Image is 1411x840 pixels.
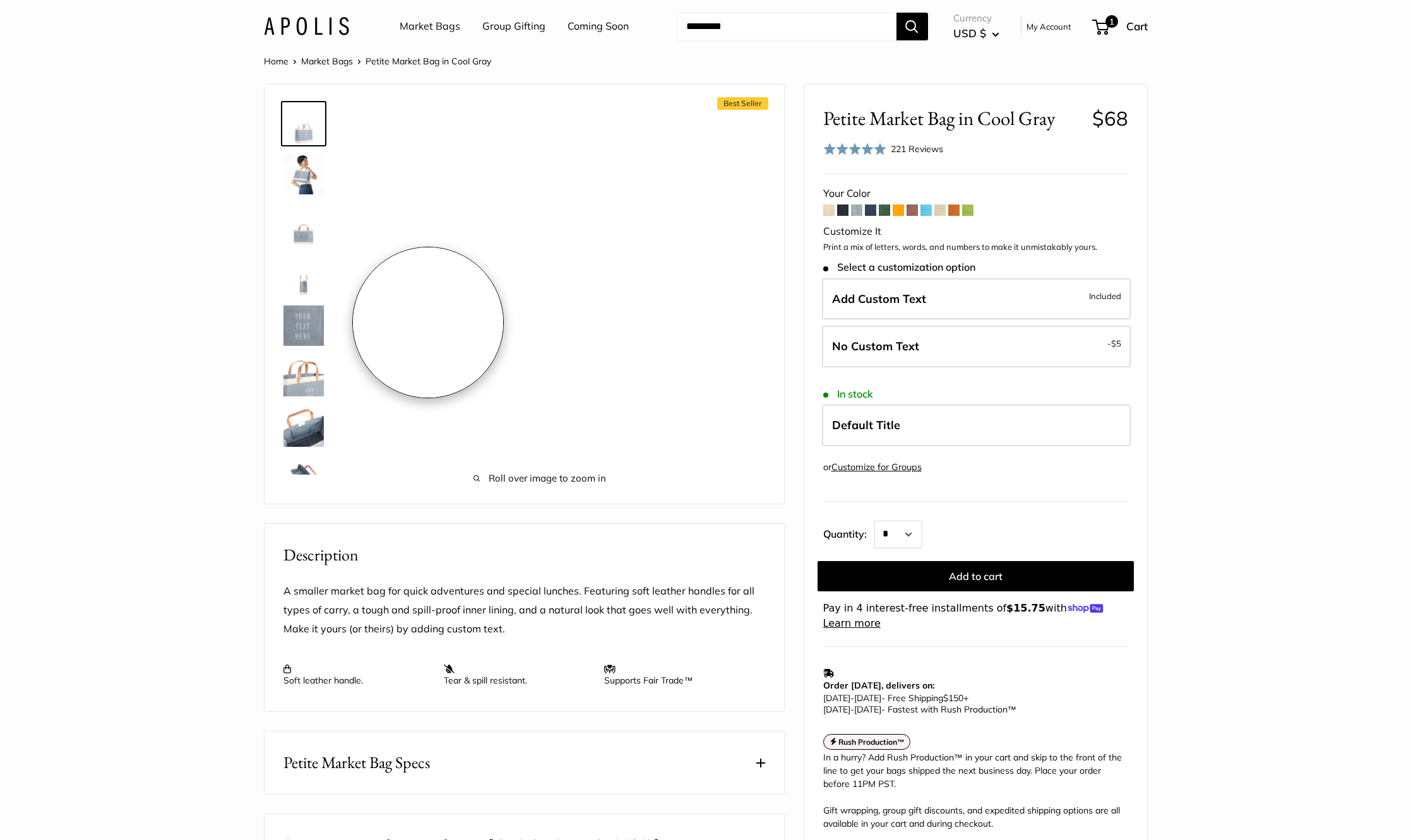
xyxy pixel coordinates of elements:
div: In a hurry? Add Rush Production™ in your cart and skip to the front of the line to get your bags ... [823,751,1128,831]
a: Petite Market Bag in Cool Gray [281,404,326,449]
span: No Custom Text [832,339,919,353]
a: Petite Market Bag in Cool Gray [281,353,326,399]
a: Petite Market Bag in Cool Gray [281,252,326,298]
span: 1 [1105,15,1117,28]
span: [DATE] [823,692,850,704]
div: Your Color [823,184,1128,203]
span: Petite Market Bag in Cool Gray [366,56,491,67]
span: In stock [823,388,873,400]
img: Petite Market Bag in Cool Gray [283,255,324,295]
p: - Free Shipping + [823,692,1122,715]
p: Soft leather handle. [283,663,431,686]
span: USD $ [953,27,986,40]
p: Print a mix of letters, words, and numbers to make it unmistakably yours. [823,241,1128,254]
img: Petite Market Bag in Cool Gray [283,154,324,194]
span: Included [1089,288,1121,304]
span: Cart [1126,20,1148,33]
p: Tear & spill resistant. [444,663,592,686]
span: Best Seller [717,97,768,110]
a: Market Bags [400,17,460,36]
span: [DATE] [854,704,881,715]
input: Search... [676,13,896,40]
a: 1 Cart [1093,16,1148,37]
a: Petite Market Bag in Cool Gray [281,454,326,500]
a: Home [264,56,289,67]
strong: Order [DATE], delivers on: [823,680,934,691]
a: Group Gifting [482,17,545,36]
span: Currency [953,9,999,27]
button: Add to cart [818,561,1134,591]
span: - [1107,336,1121,351]
span: 221 Reviews [891,143,943,155]
span: [DATE] [854,692,881,704]
strong: Rush Production™ [838,737,905,747]
img: Petite Market Bag in Cool Gray [283,457,324,497]
span: Petite Market Bag in Cool Gray [823,107,1083,130]
a: Petite Market Bag in Cool Gray [281,202,326,247]
p: Supports Fair Trade™ [604,663,752,686]
img: Petite Market Bag in Cool Gray [283,204,324,245]
span: Roll over image to zoom in [366,470,714,487]
nav: Breadcrumb [264,53,491,69]
p: A smaller market bag for quick adventures and special lunches. Featuring soft leather handles for... [283,582,765,639]
img: Apolis [264,17,349,35]
div: or [823,459,922,476]
a: Petite Market Bag in Cool Gray [281,151,326,197]
span: Default Title [832,418,900,432]
button: USD $ [953,23,999,44]
img: Petite Market Bag in Cool Gray [283,104,324,144]
div: Customize It [823,222,1128,241]
a: Petite Market Bag in Cool Gray [281,101,326,146]
label: Default Title [822,405,1131,446]
label: Quantity: [823,517,874,548]
a: Petite Market Bag in Cool Gray [281,303,326,348]
span: Petite Market Bag Specs [283,750,430,775]
img: Petite Market Bag in Cool Gray [283,406,324,447]
a: My Account [1027,19,1071,34]
label: Add Custom Text [822,278,1131,320]
span: $150 [943,692,963,704]
a: Market Bags [301,56,353,67]
span: - Fastest with Rush Production™ [823,704,1016,715]
span: - [850,692,854,704]
button: Search [896,13,928,40]
span: $5 [1111,338,1121,348]
a: Customize for Groups [831,461,922,473]
img: Petite Market Bag in Cool Gray [283,356,324,396]
span: Select a customization option [823,261,975,273]
span: [DATE] [823,704,850,715]
span: - [850,704,854,715]
span: Add Custom Text [832,292,926,306]
label: Leave Blank [822,326,1131,367]
h2: Description [283,543,765,567]
a: Coming Soon [568,17,629,36]
button: Petite Market Bag Specs [265,731,784,794]
span: $68 [1092,106,1128,131]
img: Petite Market Bag in Cool Gray [283,305,324,346]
